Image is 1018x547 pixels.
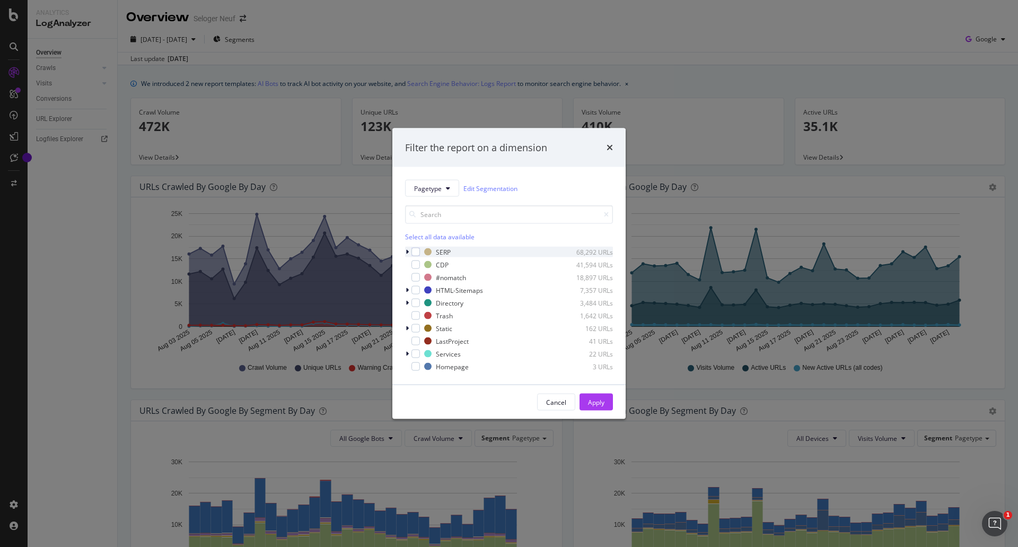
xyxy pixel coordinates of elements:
[1004,511,1012,519] span: 1
[607,141,613,154] div: times
[436,311,453,320] div: Trash
[463,183,517,194] a: Edit Segmentation
[436,298,463,307] div: Directory
[436,362,469,371] div: Homepage
[561,349,613,358] div: 22 URLs
[561,336,613,345] div: 41 URLs
[405,205,613,224] input: Search
[405,180,459,197] button: Pagetype
[436,260,449,269] div: CDP
[580,394,613,411] button: Apply
[588,397,604,406] div: Apply
[561,298,613,307] div: 3,484 URLs
[561,324,613,333] div: 162 URLs
[436,349,461,358] div: Services
[537,394,575,411] button: Cancel
[405,141,547,154] div: Filter the report on a dimension
[392,128,626,419] div: modal
[436,273,466,282] div: #nomatch
[982,511,1007,536] iframe: Intercom live chat
[436,285,483,294] div: HTML-Sitemaps
[436,336,469,345] div: LastProject
[561,260,613,269] div: 41,594 URLs
[414,184,442,193] span: Pagetype
[561,273,613,282] div: 18,897 URLs
[561,311,613,320] div: 1,642 URLs
[436,324,452,333] div: Static
[405,232,613,241] div: Select all data available
[561,362,613,371] div: 3 URLs
[546,397,566,406] div: Cancel
[561,285,613,294] div: 7,357 URLs
[436,247,451,256] div: SERP
[561,247,613,256] div: 68,292 URLs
